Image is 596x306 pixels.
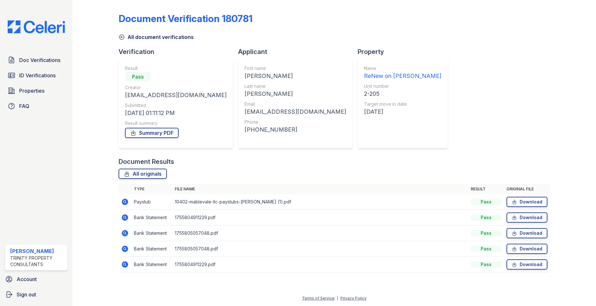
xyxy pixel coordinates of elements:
a: FAQ [5,100,67,112]
span: Doc Verifications [19,56,60,64]
div: | [337,296,338,301]
span: FAQ [19,102,29,110]
td: 10402-mablevale-llc-paystubs-[PERSON_NAME] (1).pdf [172,194,468,210]
iframe: chat widget [569,280,590,300]
div: Result [125,65,227,72]
div: Pass [125,72,151,82]
div: Pass [471,246,501,252]
a: Privacy Policy [340,296,367,301]
div: [PHONE_NUMBER] [244,125,346,134]
td: Bank Statement [131,241,172,257]
a: Download [507,212,547,223]
div: Submitted [125,102,227,109]
td: Paystub [131,194,172,210]
a: Account [3,273,70,286]
div: Pass [471,199,501,205]
td: 1755805057048.pdf [172,226,468,241]
a: Download [507,259,547,270]
a: Sign out [3,288,70,301]
a: Summary PDF [125,128,179,138]
div: First name [244,65,346,72]
div: Property [358,47,453,56]
td: Bank Statement [131,210,172,226]
img: CE_Logo_Blue-a8612792a0a2168367f1c8372b55b34899dd931a85d93a1a3d3e32e68fde9ad4.png [3,20,70,33]
a: Name ReNew on [PERSON_NAME] [364,65,441,80]
th: Result [468,184,504,194]
div: [DATE] 01:11:12 PM [125,109,227,118]
a: Download [507,197,547,207]
div: [EMAIL_ADDRESS][DOMAIN_NAME] [125,91,227,100]
div: [PERSON_NAME] [244,89,346,98]
td: Bank Statement [131,257,172,272]
div: Last name [244,83,346,89]
div: Applicant [238,47,358,56]
div: [EMAIL_ADDRESS][DOMAIN_NAME] [244,107,346,116]
th: File name [172,184,468,194]
span: Properties [19,87,44,95]
td: 1755804911229.pdf [172,257,468,272]
div: Creator [125,84,227,91]
div: Result summary [125,120,227,126]
div: Phone [244,119,346,125]
a: All document verifications [119,33,194,41]
div: Pass [471,261,501,268]
div: Email [244,101,346,107]
div: Document Results [119,157,174,166]
a: Download [507,244,547,254]
div: Trinity Property Consultants [10,255,65,268]
a: Properties [5,84,67,97]
div: [DATE] [364,107,441,116]
a: ID Verifications [5,69,67,82]
div: Verification [119,47,238,56]
a: All originals [119,169,167,179]
div: Pass [471,214,501,221]
th: Original file [504,184,550,194]
a: Doc Verifications [5,54,67,66]
th: Type [131,184,172,194]
a: Terms of Service [302,296,335,301]
div: Pass [471,230,501,236]
div: Document Verification 180781 [119,13,252,24]
div: Unit number [364,83,441,89]
td: Bank Statement [131,226,172,241]
a: Download [507,228,547,238]
div: Target move in date [364,101,441,107]
div: Name [364,65,441,72]
div: [PERSON_NAME] [10,247,65,255]
div: ReNew on [PERSON_NAME] [364,72,441,80]
td: 1755805057048.pdf [172,241,468,257]
span: Account [17,275,37,283]
div: 2-205 [364,89,441,98]
td: 1755804911229.pdf [172,210,468,226]
span: Sign out [17,291,36,298]
span: ID Verifications [19,72,56,79]
div: [PERSON_NAME] [244,72,346,80]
